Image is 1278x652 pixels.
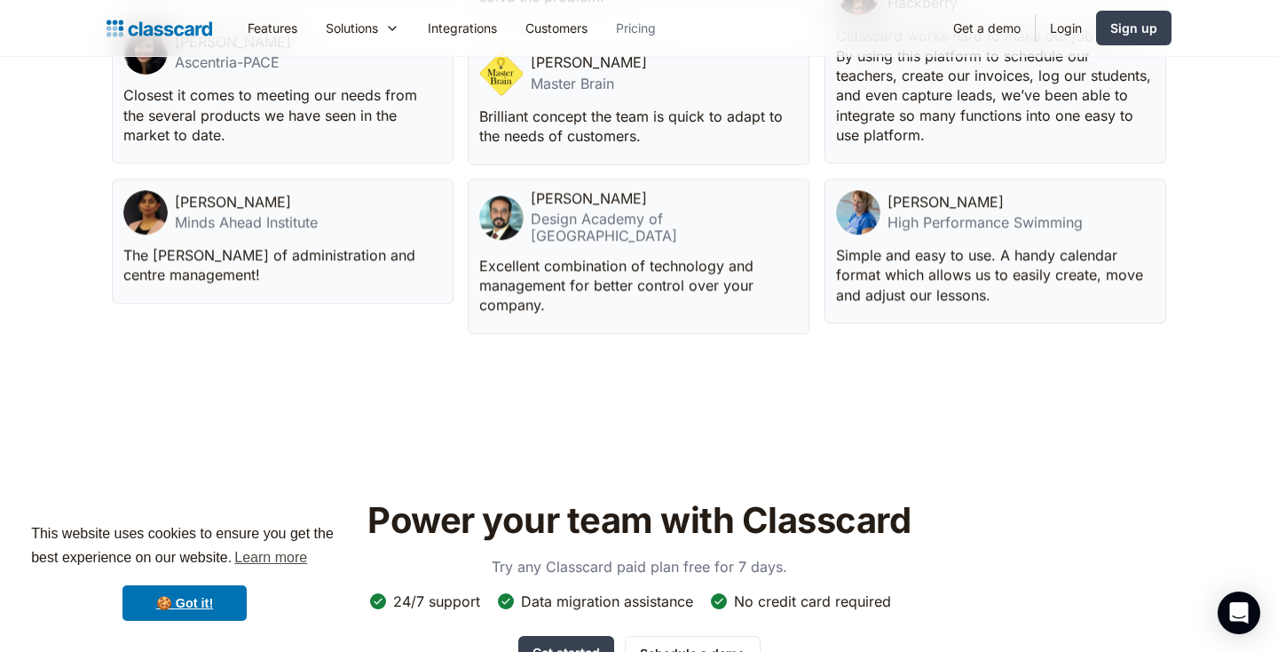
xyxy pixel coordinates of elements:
[461,556,816,577] p: Try any Classcard paid plan free for 7 days.
[1036,8,1096,48] a: Login
[122,585,247,621] a: dismiss cookie message
[479,256,794,315] p: Excellent combination of technology and management for better control over your company.
[1218,592,1260,634] div: Open Intercom Messenger
[887,214,1083,231] div: High Performance Swimming
[326,19,378,37] div: Solutions
[836,245,1151,305] p: Simple and easy to use. A handy calendar format which allows us to easily create, move and adjust...
[602,8,670,48] a: Pricing
[175,54,291,71] div: Ascentria-PACE
[358,499,921,542] h2: Power your team with Classcard
[531,191,647,208] div: [PERSON_NAME]
[312,8,414,48] div: Solutions
[939,8,1035,48] a: Get a demo
[123,85,438,145] p: Closest it comes to meeting our needs from the several products we have seen in the market to date.
[511,8,602,48] a: Customers
[14,506,355,638] div: cookieconsent
[1096,11,1171,45] a: Sign up
[521,592,693,611] div: Data migration assistance
[232,545,310,571] a: learn more about cookies
[233,8,312,48] a: Features
[175,194,291,211] div: [PERSON_NAME]
[123,245,438,285] p: The [PERSON_NAME] of administration and centre management!
[734,592,891,611] div: No credit card required
[414,8,511,48] a: Integrations
[531,211,798,245] div: Design Academy of [GEOGRAPHIC_DATA]
[1110,19,1157,37] div: Sign up
[531,76,647,92] div: Master Brain
[106,16,212,41] a: home
[393,592,480,611] div: 24/7 support
[887,194,1004,211] div: [PERSON_NAME]
[531,54,647,71] div: [PERSON_NAME]
[175,214,318,231] div: Minds Ahead Institute
[836,26,1151,145] p: Classcard works hard to make our job easier! By using this platform to schedule our teachers, cre...
[479,107,794,147] p: Brilliant concept the team is quick to adapt to the needs of customers.
[31,523,338,571] span: This website uses cookies to ensure you get the best experience on our website.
